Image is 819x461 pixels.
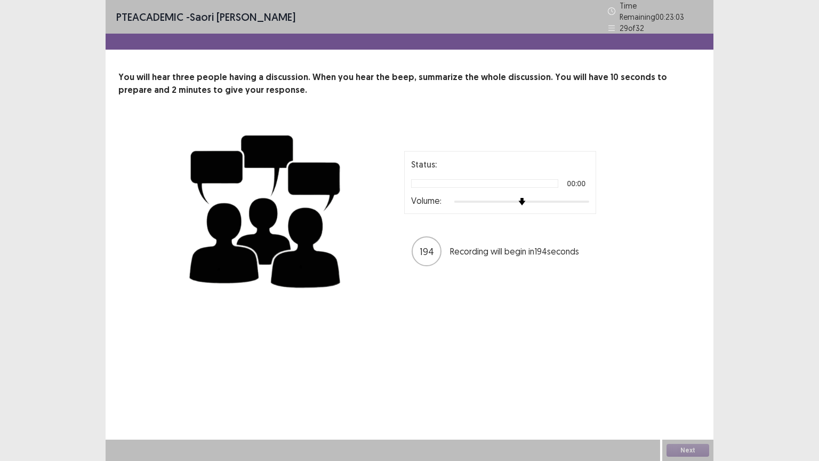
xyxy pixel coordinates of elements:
p: Status: [411,158,437,171]
p: Recording will begin in 194 seconds [450,245,589,258]
p: 00:00 [567,180,585,187]
p: Volume: [411,194,441,207]
span: PTE academic [116,10,183,23]
p: 194 [420,244,434,259]
p: - Saori [PERSON_NAME] [116,9,295,25]
p: You will hear three people having a discussion. When you hear the beep, summarize the whole discu... [118,71,701,97]
img: arrow-thumb [518,198,526,205]
img: group-discussion [186,122,346,297]
p: 29 of 32 [620,22,644,34]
